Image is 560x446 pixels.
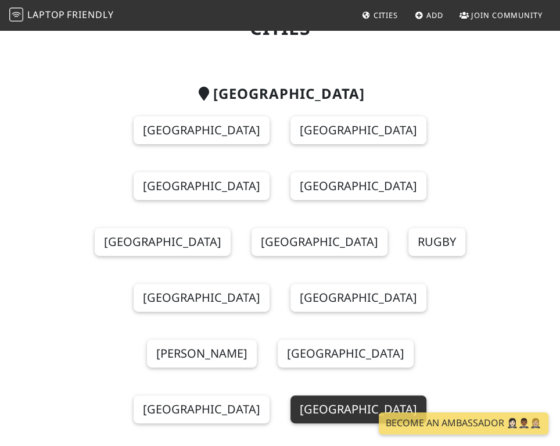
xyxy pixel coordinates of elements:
[252,228,387,256] a: [GEOGRAPHIC_DATA]
[134,284,270,312] a: [GEOGRAPHIC_DATA]
[134,116,270,144] a: [GEOGRAPHIC_DATA]
[134,172,270,200] a: [GEOGRAPHIC_DATA]
[426,10,443,20] span: Add
[278,340,414,367] a: [GEOGRAPHIC_DATA]
[290,172,426,200] a: [GEOGRAPHIC_DATA]
[95,228,231,256] a: [GEOGRAPHIC_DATA]
[9,8,23,22] img: LaptopFriendly
[471,10,543,20] span: Join Community
[379,412,548,434] a: Become an Ambassador 🤵🏻‍♀️🤵🏾‍♂️🤵🏼‍♀️
[290,284,426,312] a: [GEOGRAPHIC_DATA]
[134,395,270,423] a: [GEOGRAPHIC_DATA]
[147,340,257,367] a: [PERSON_NAME]
[290,395,426,423] a: [GEOGRAPHIC_DATA]
[357,5,403,26] a: Cities
[78,85,482,102] h2: [GEOGRAPHIC_DATA]
[78,17,482,39] h1: Cities
[27,8,65,21] span: Laptop
[455,5,547,26] a: Join Community
[374,10,398,20] span: Cities
[408,228,465,256] a: Rugby
[290,116,426,144] a: [GEOGRAPHIC_DATA]
[9,5,114,26] a: LaptopFriendly LaptopFriendly
[67,8,113,21] span: Friendly
[410,5,448,26] a: Add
